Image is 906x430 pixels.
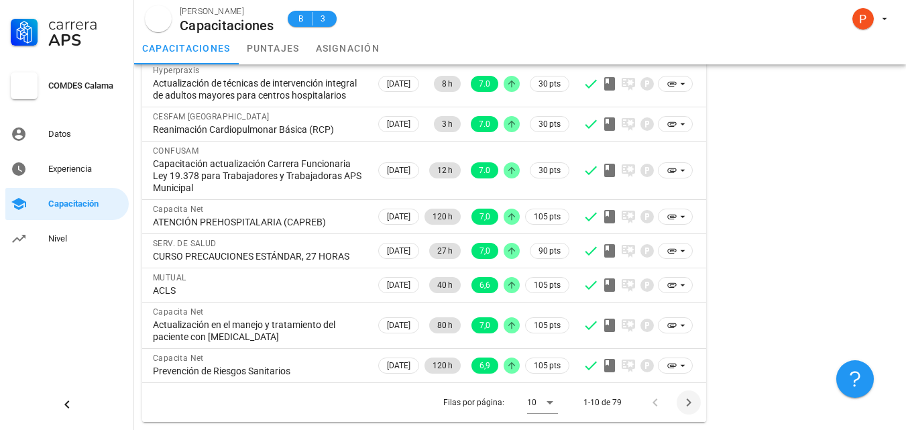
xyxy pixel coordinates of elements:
span: Capacita Net [153,205,204,214]
a: asignación [308,32,388,64]
a: capacitaciones [134,32,239,64]
span: 3 [318,12,329,25]
span: 40 h [437,277,453,293]
span: 105 pts [534,278,561,292]
div: ATENCIÓN PREHOSPITALARIA (CAPREB) [153,216,365,228]
span: Capacita Net [153,354,204,363]
div: Capacitación actualización Carrera Funcionaria Ley 19.378 para Trabajadores y Trabajadoras APS Mu... [153,158,365,194]
span: 7,0 [479,317,490,333]
div: Actualización de técnicas de intervención integral de adultos mayores para centros hospitalarios [153,77,365,101]
div: Capacitaciones [180,18,274,33]
div: Filas por página: [443,383,558,422]
span: [DATE] [387,163,410,178]
span: [DATE] [387,244,410,258]
span: MUTUAL [153,273,186,282]
span: 6,9 [479,358,490,374]
span: CESFAM [GEOGRAPHIC_DATA] [153,112,270,121]
span: 8 h [442,76,453,92]
span: 7,0 [479,243,490,259]
div: Carrera [48,16,123,32]
a: Capacitación [5,188,129,220]
span: 120 h [433,209,453,225]
div: Datos [48,129,123,140]
span: 30 pts [539,117,561,131]
div: Reanimación Cardiopulmonar Básica (RCP) [153,123,365,136]
span: [DATE] [387,76,410,91]
span: 105 pts [534,319,561,332]
span: [DATE] [387,209,410,224]
div: ACLS [153,284,365,297]
span: 7.0 [479,76,490,92]
div: [PERSON_NAME] [180,5,274,18]
div: 10 [527,396,536,409]
span: 6,6 [479,277,490,293]
span: 105 pts [534,359,561,372]
div: 1-10 de 79 [583,396,622,409]
span: [DATE] [387,318,410,333]
div: avatar [145,5,172,32]
div: Experiencia [48,164,123,174]
div: Prevención de Riesgos Sanitarios [153,365,365,377]
span: CONFUSAM [153,146,199,156]
span: 105 pts [534,210,561,223]
span: 30 pts [539,77,561,91]
a: Datos [5,118,129,150]
div: COMDES Calama [48,80,123,91]
span: 27 h [437,243,453,259]
span: 120 h [433,358,453,374]
span: 90 pts [539,244,561,258]
a: Nivel [5,223,129,255]
div: 10Filas por página: [527,392,558,413]
div: avatar [852,8,874,30]
span: Capacita Net [153,307,204,317]
a: puntajes [239,32,308,64]
div: CURSO PRECAUCIONES ESTÁNDAR, 27 HORAS [153,250,365,262]
span: 30 pts [539,164,561,177]
span: 3 h [442,116,453,132]
span: [DATE] [387,117,410,131]
span: 7.0 [479,162,490,178]
span: [DATE] [387,278,410,292]
span: Hyperpraxis [153,66,199,75]
a: Experiencia [5,153,129,185]
div: APS [48,32,123,48]
span: [DATE] [387,358,410,373]
button: Página siguiente [677,390,701,415]
div: Actualización en el manejo y tratamiento del paciente con [MEDICAL_DATA] [153,319,365,343]
div: Nivel [48,233,123,244]
span: 7,0 [479,209,490,225]
span: 12 h [437,162,453,178]
span: B [296,12,306,25]
span: 80 h [437,317,453,333]
div: Capacitación [48,199,123,209]
span: SERV. DE SALUD [153,239,217,248]
span: 7.0 [479,116,490,132]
